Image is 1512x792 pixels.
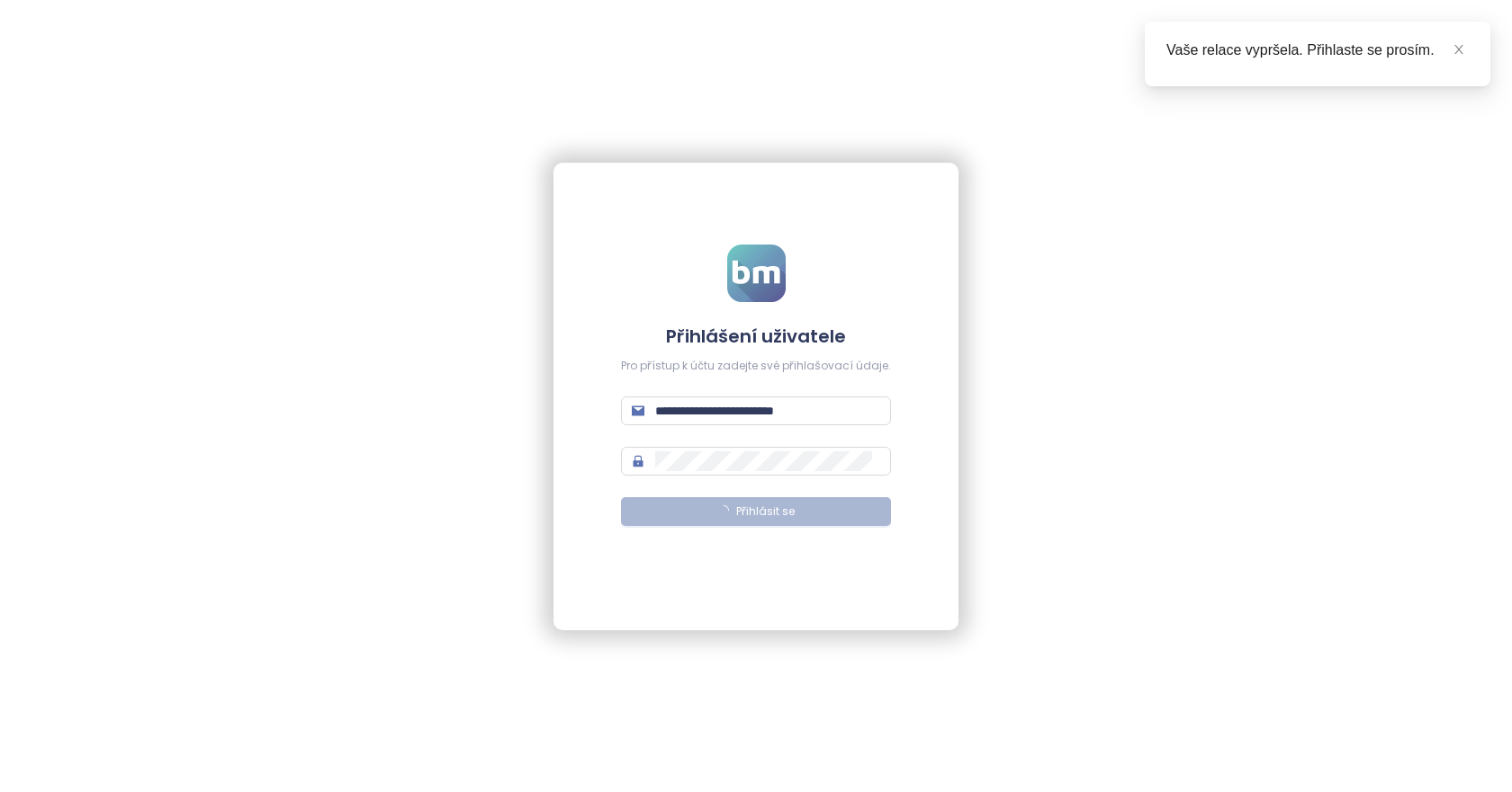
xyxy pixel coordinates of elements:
[727,245,786,302] img: logo
[736,503,795,521] span: Přihlásit se
[632,405,644,417] span: mail
[621,358,891,375] div: Pro přístup k účtu zadejte své přihlašovací údaje.
[717,504,729,516] span: loading
[621,497,891,526] button: Přihlásit se
[1453,43,1465,56] span: close
[632,455,644,467] span: lock
[621,324,891,349] h4: Přihlášení uživatele
[1166,40,1469,61] div: Vaše relace vypršela. Přihlaste se prosím.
